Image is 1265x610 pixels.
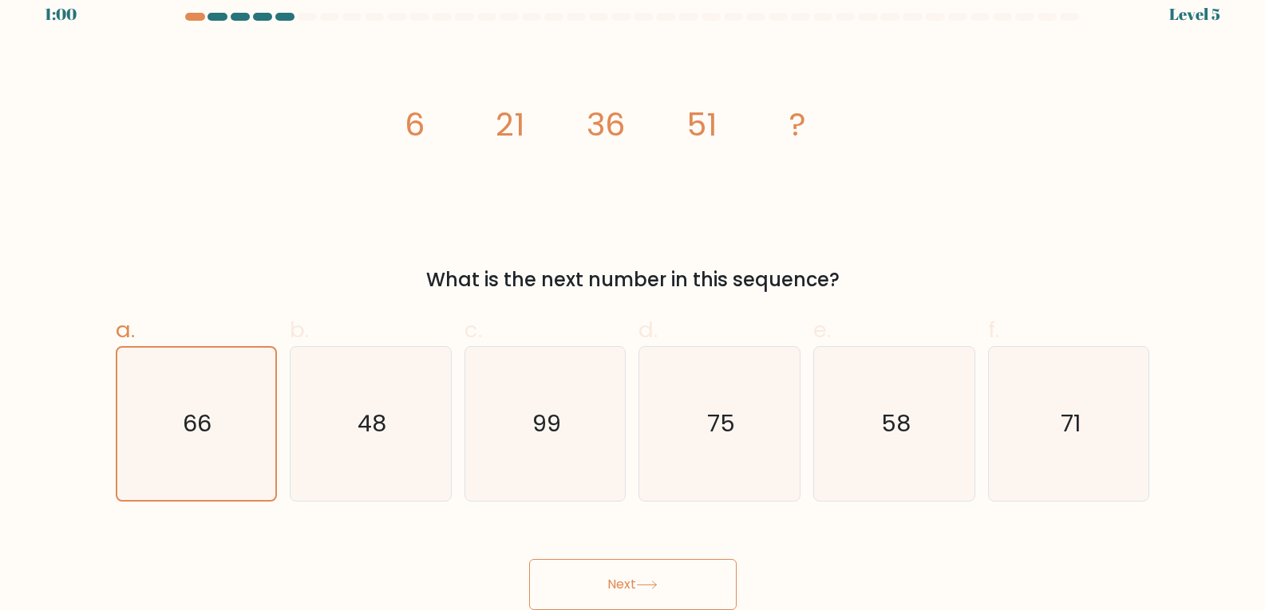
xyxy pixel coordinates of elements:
[404,102,424,147] tspan: 6
[988,314,999,345] span: f.
[529,559,737,610] button: Next
[532,407,561,439] text: 99
[290,314,309,345] span: b.
[1169,2,1220,26] div: Level 5
[464,314,482,345] span: c.
[881,407,911,439] text: 58
[1061,407,1081,439] text: 71
[789,102,805,147] tspan: ?
[638,314,658,345] span: d.
[686,102,717,147] tspan: 51
[358,407,386,439] text: 48
[707,407,735,439] text: 75
[125,266,1140,294] div: What is the next number in this sequence?
[184,407,212,439] text: 66
[587,102,625,147] tspan: 36
[496,102,524,147] tspan: 21
[813,314,831,345] span: e.
[45,2,77,26] div: 1:00
[116,314,135,345] span: a.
